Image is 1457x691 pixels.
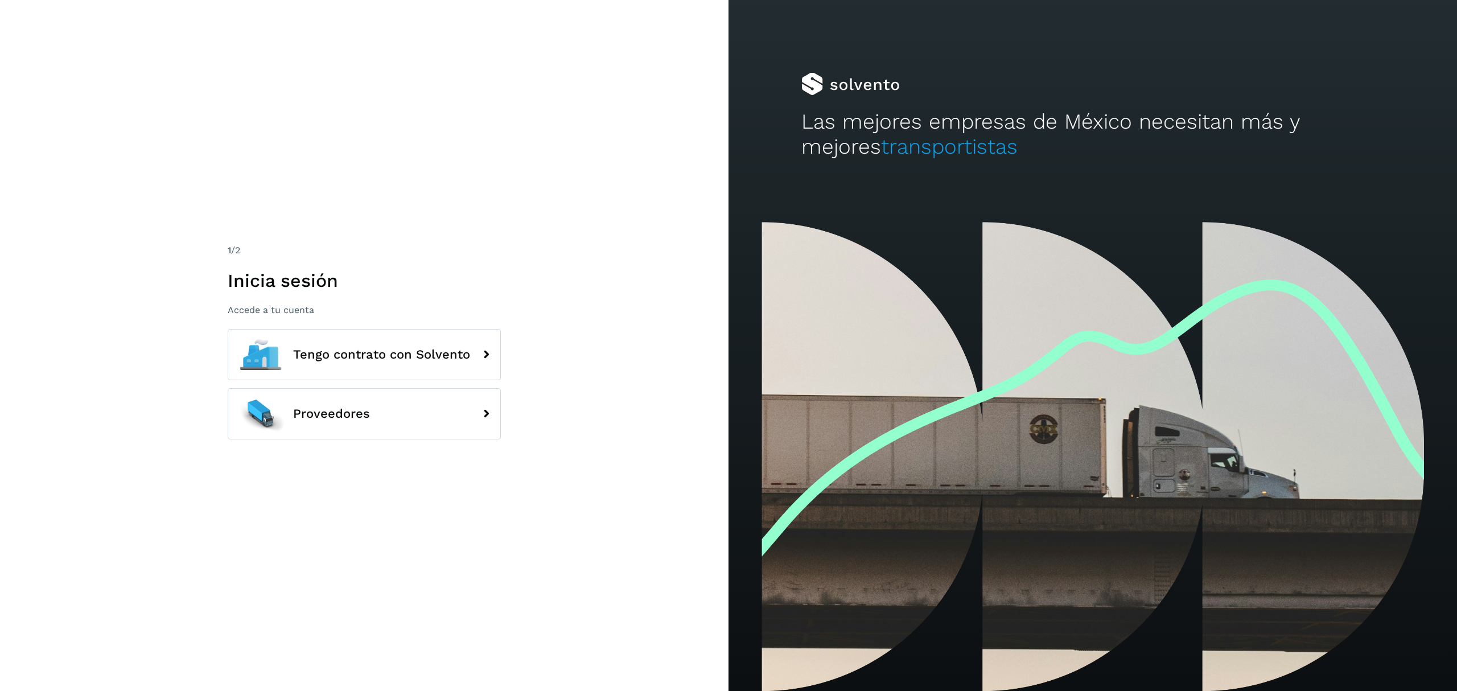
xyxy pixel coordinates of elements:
span: 1 [228,245,231,256]
button: Tengo contrato con Solvento [228,329,501,380]
span: transportistas [881,134,1018,159]
h1: Inicia sesión [228,270,501,291]
span: Proveedores [293,407,370,421]
h2: Las mejores empresas de México necesitan más y mejores [801,109,1384,160]
p: Accede a tu cuenta [228,305,501,315]
button: Proveedores [228,388,501,439]
span: Tengo contrato con Solvento [293,348,470,361]
div: /2 [228,244,501,257]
